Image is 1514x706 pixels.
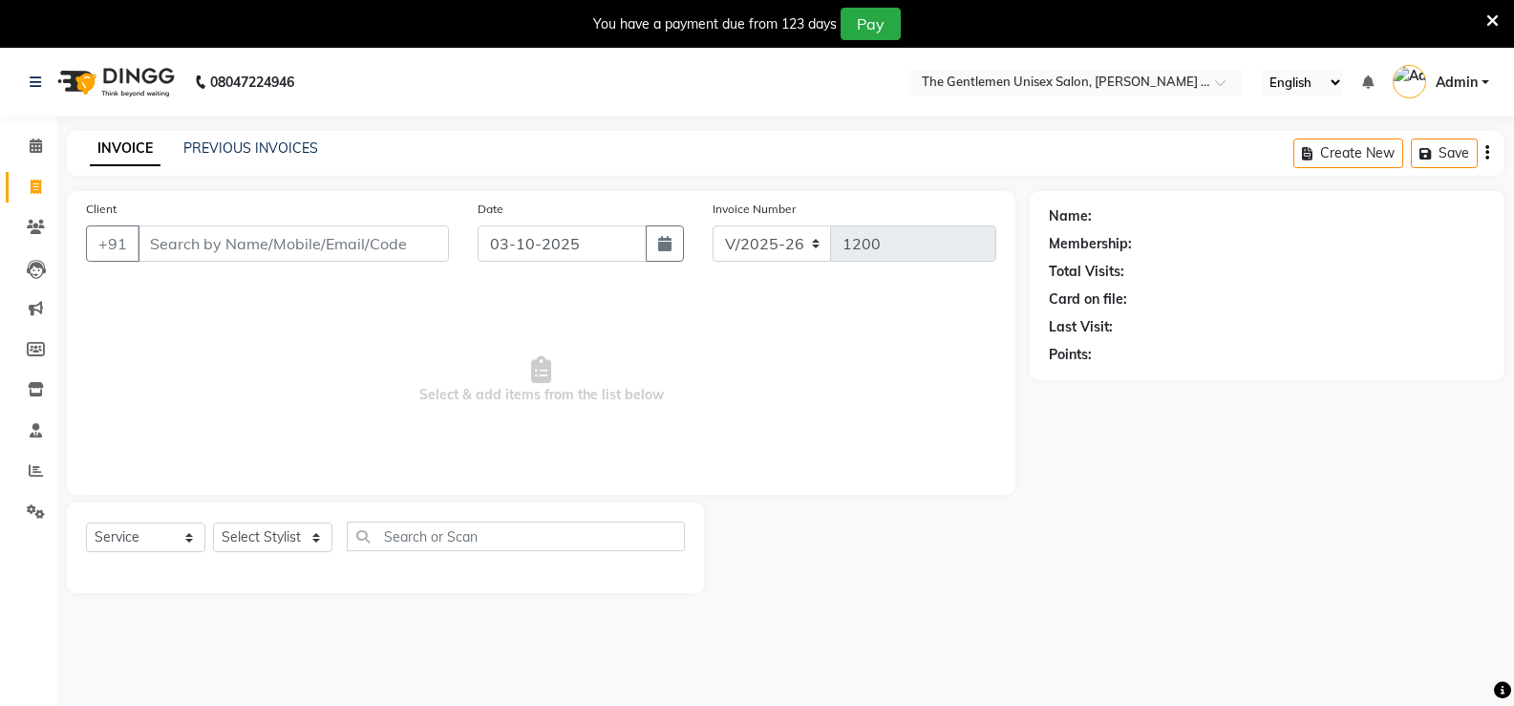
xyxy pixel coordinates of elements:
[86,201,117,218] label: Client
[713,201,796,218] label: Invoice Number
[210,55,294,109] b: 08047224946
[593,14,837,34] div: You have a payment due from 123 days
[86,285,996,476] span: Select & add items from the list below
[478,201,503,218] label: Date
[1393,65,1426,98] img: Admin
[1049,206,1092,226] div: Name:
[138,225,449,262] input: Search by Name/Mobile/Email/Code
[1049,317,1113,337] div: Last Visit:
[841,8,901,40] button: Pay
[1049,345,1092,365] div: Points:
[86,225,139,262] button: +91
[1411,139,1478,168] button: Save
[90,132,160,166] a: INVOICE
[49,55,180,109] img: logo
[1049,234,1132,254] div: Membership:
[183,139,318,157] a: PREVIOUS INVOICES
[1049,289,1127,310] div: Card on file:
[1436,73,1478,93] span: Admin
[1049,262,1124,282] div: Total Visits:
[1293,139,1403,168] button: Create New
[347,522,685,551] input: Search or Scan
